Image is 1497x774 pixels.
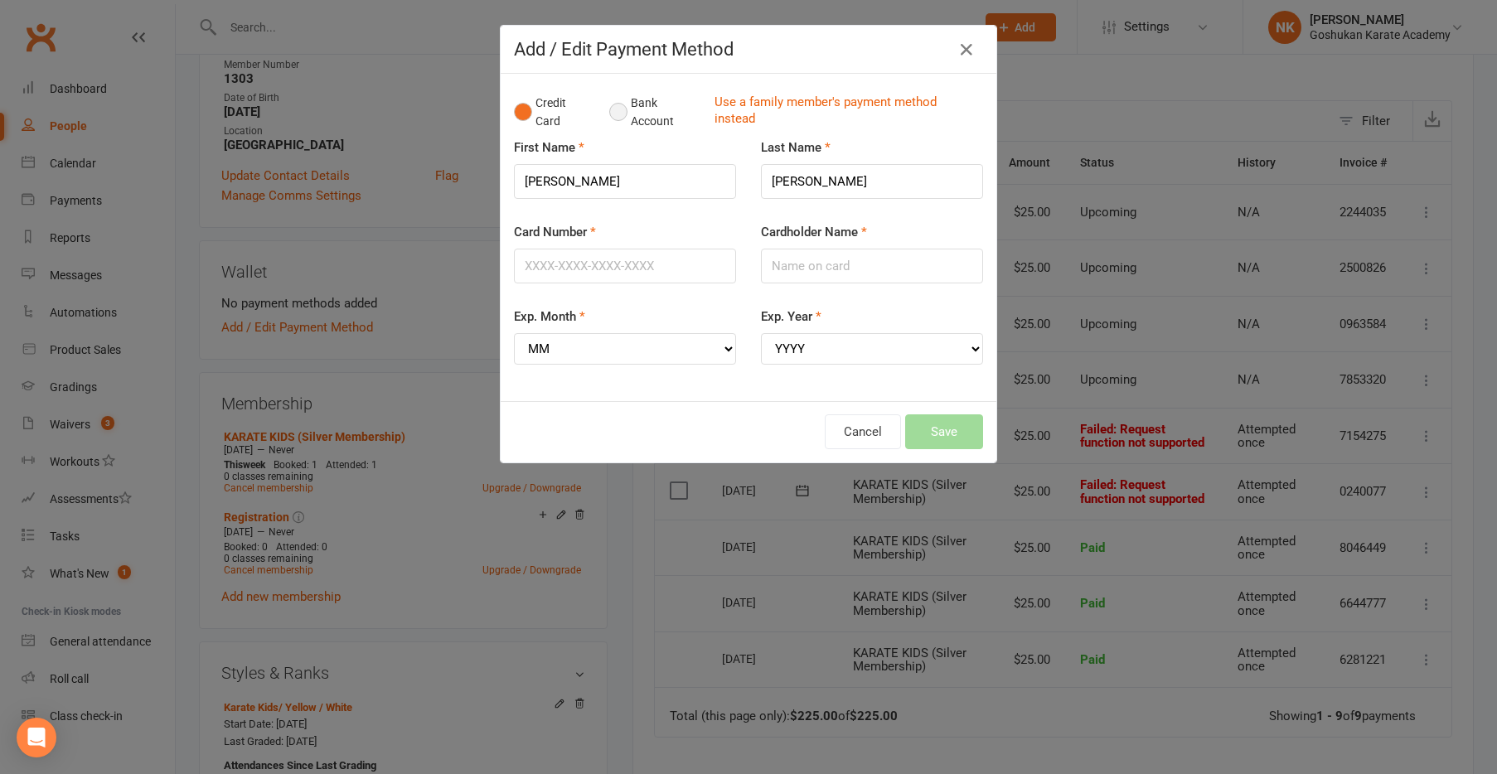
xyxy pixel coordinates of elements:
[953,36,980,63] button: Close
[514,222,596,242] label: Card Number
[825,414,901,449] button: Cancel
[609,87,701,138] button: Bank Account
[514,307,585,327] label: Exp. Month
[514,249,736,283] input: XXXX-XXXX-XXXX-XXXX
[761,222,867,242] label: Cardholder Name
[17,718,56,757] div: Open Intercom Messenger
[715,94,975,131] a: Use a family member's payment method instead
[514,138,584,157] label: First Name
[761,249,983,283] input: Name on card
[761,138,831,157] label: Last Name
[761,307,821,327] label: Exp. Year
[514,39,983,60] h4: Add / Edit Payment Method
[514,87,592,138] button: Credit Card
